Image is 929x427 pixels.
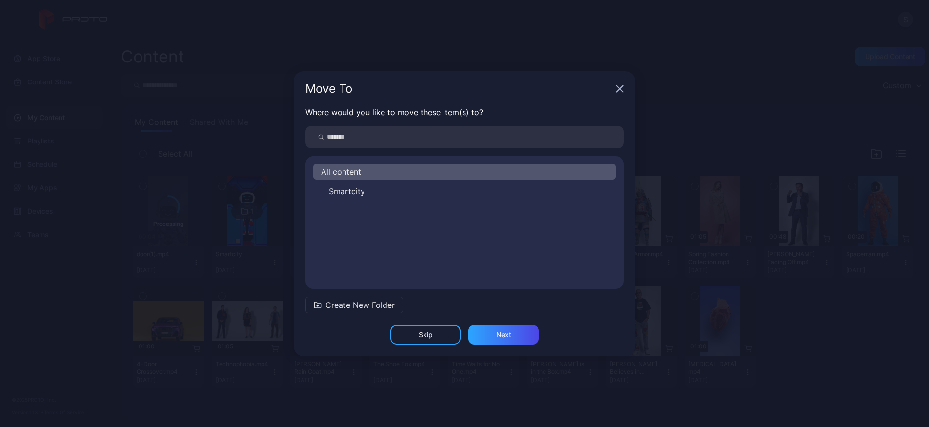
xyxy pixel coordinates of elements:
div: Skip [419,331,433,339]
span: Smartcity [329,185,365,197]
span: Create New Folder [325,299,395,311]
div: Next [496,331,511,339]
button: Next [468,325,539,345]
p: Where would you like to move these item(s) to? [305,106,624,118]
button: Skip [390,325,461,345]
button: Create New Folder [305,297,403,313]
button: Smartcity [313,183,616,199]
div: Move To [305,83,612,95]
span: All content [321,166,361,178]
